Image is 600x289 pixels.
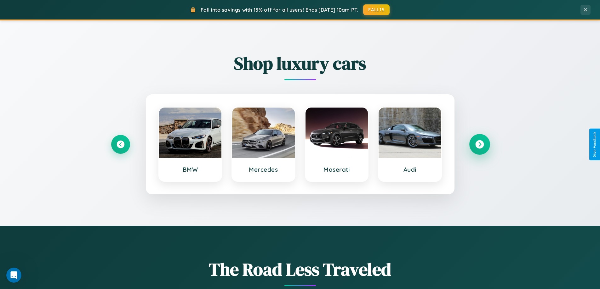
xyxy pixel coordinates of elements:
[111,51,489,75] h2: Shop luxury cars
[363,4,390,15] button: FALL15
[592,132,597,157] div: Give Feedback
[385,166,435,173] h3: Audi
[238,166,289,173] h3: Mercedes
[111,257,489,281] h1: The Road Less Traveled
[312,166,362,173] h3: Maserati
[165,166,215,173] h3: BMW
[201,7,358,13] span: Fall into savings with 15% off for all users! Ends [DATE] 10am PT.
[6,268,21,283] iframe: Intercom live chat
